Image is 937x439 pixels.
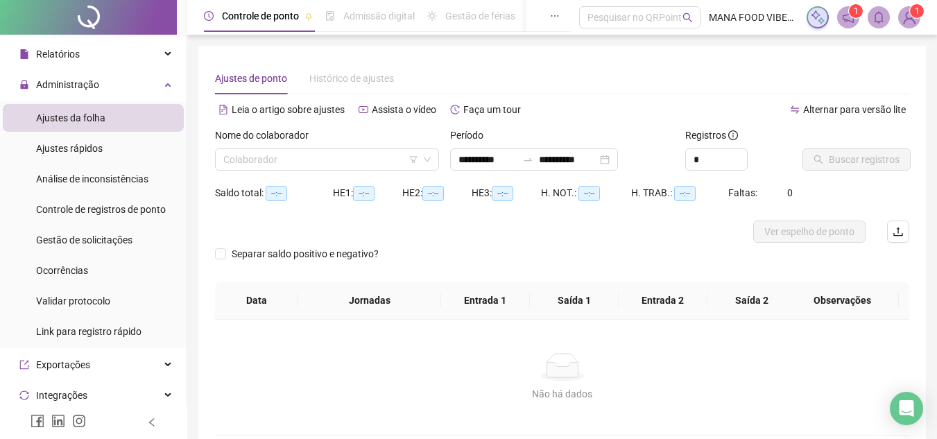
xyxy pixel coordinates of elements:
[215,185,333,201] div: Saldo total:
[522,154,533,165] span: to
[72,414,86,428] span: instagram
[309,73,394,84] span: Histórico de ajustes
[226,246,384,261] span: Separar saldo positivo e negativo?
[36,359,90,370] span: Exportações
[753,221,866,243] button: Ver espelho de ponto
[215,73,287,84] span: Ajustes de ponto
[36,295,110,307] span: Validar protocolo
[810,10,825,25] img: sparkle-icon.fc2bf0ac1784a2077858766a79e2daf3.svg
[797,293,888,308] span: Observações
[631,185,728,201] div: H. TRAB.:
[803,104,906,115] span: Alternar para versão lite
[550,11,560,21] span: ellipsis
[215,282,298,320] th: Data
[304,12,313,21] span: pushpin
[266,186,287,201] span: --:--
[423,155,431,164] span: down
[204,11,214,21] span: clock-circle
[849,4,863,18] sup: 1
[36,204,166,215] span: Controle de registros de ponto
[36,79,99,90] span: Administração
[787,187,793,198] span: 0
[492,186,513,201] span: --:--
[19,360,29,370] span: export
[790,105,800,114] span: swap
[36,49,80,60] span: Relatórios
[899,7,920,28] img: 64808
[402,185,472,201] div: HE 2:
[786,282,899,320] th: Observações
[222,10,299,21] span: Controle de ponto
[682,12,693,23] span: search
[232,104,345,115] span: Leia o artigo sobre ajustes
[445,10,515,21] span: Gestão de férias
[215,128,318,143] label: Nome do colaborador
[450,105,460,114] span: history
[728,130,738,140] span: info-circle
[915,6,920,16] span: 1
[409,155,418,164] span: filter
[728,187,759,198] span: Faltas:
[353,186,375,201] span: --:--
[441,282,530,320] th: Entrada 1
[463,104,521,115] span: Faça um tour
[19,80,29,89] span: lock
[36,265,88,276] span: Ocorrências
[19,49,29,59] span: file
[685,128,738,143] span: Registros
[36,326,141,337] span: Link para registro rápido
[343,10,415,21] span: Admissão digital
[36,173,148,184] span: Análise de inconsistências
[541,185,631,201] div: H. NOT.:
[578,186,600,201] span: --:--
[709,10,798,25] span: MANA FOOD VIBES RESTAURANTE LTDA
[325,11,335,21] span: file-done
[36,234,132,246] span: Gestão de solicitações
[36,143,103,154] span: Ajustes rápidos
[422,186,444,201] span: --:--
[890,392,923,425] div: Open Intercom Messenger
[707,282,796,320] th: Saída 2
[218,105,228,114] span: file-text
[802,148,911,171] button: Buscar registros
[147,418,157,427] span: left
[333,185,402,201] div: HE 1:
[872,11,885,24] span: bell
[893,226,904,237] span: upload
[19,390,29,400] span: sync
[522,154,533,165] span: swap-right
[910,4,924,18] sup: Atualize o seu contato no menu Meus Dados
[530,282,619,320] th: Saída 1
[842,11,854,24] span: notification
[36,390,87,401] span: Integrações
[427,11,437,21] span: sun
[36,112,105,123] span: Ajustes da folha
[450,128,492,143] label: Período
[31,414,44,428] span: facebook
[674,186,696,201] span: --:--
[232,386,893,402] div: Não há dados
[359,105,368,114] span: youtube
[472,185,541,201] div: HE 3:
[854,6,859,16] span: 1
[372,104,436,115] span: Assista o vídeo
[619,282,707,320] th: Entrada 2
[298,282,440,320] th: Jornadas
[51,414,65,428] span: linkedin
